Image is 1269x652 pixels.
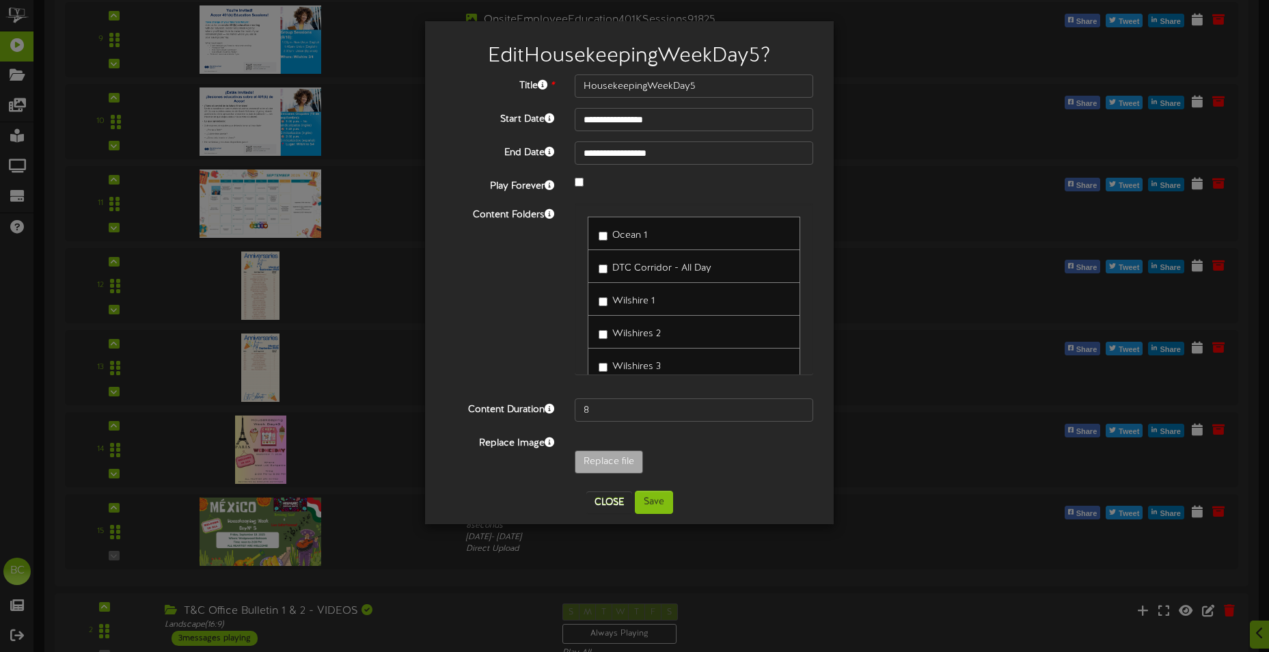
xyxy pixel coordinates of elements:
button: Save [635,491,673,514]
span: Wilshires 2 [612,329,661,339]
span: Wilshires 3 [612,362,661,372]
input: Wilshire 1 [599,297,608,306]
span: Ocean 1 [612,230,647,241]
input: Wilshires 3 [599,363,608,372]
input: Ocean 1 [599,232,608,241]
h2: Edit HousekeepingWeekDay5 ? [446,45,813,68]
button: Close [586,491,632,513]
input: Title [575,74,813,98]
label: Content Duration [435,398,564,417]
label: Content Folders [435,204,564,222]
label: End Date [435,141,564,160]
label: Start Date [435,108,564,126]
span: Wilshire 1 [612,296,655,306]
span: DTC Corridor - All Day [612,263,711,273]
label: Play Forever [435,175,564,193]
input: DTC Corridor - All Day [599,264,608,273]
label: Replace Image [435,432,564,450]
input: Wilshires 2 [599,330,608,339]
label: Title [435,74,564,93]
input: 15 [575,398,813,422]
